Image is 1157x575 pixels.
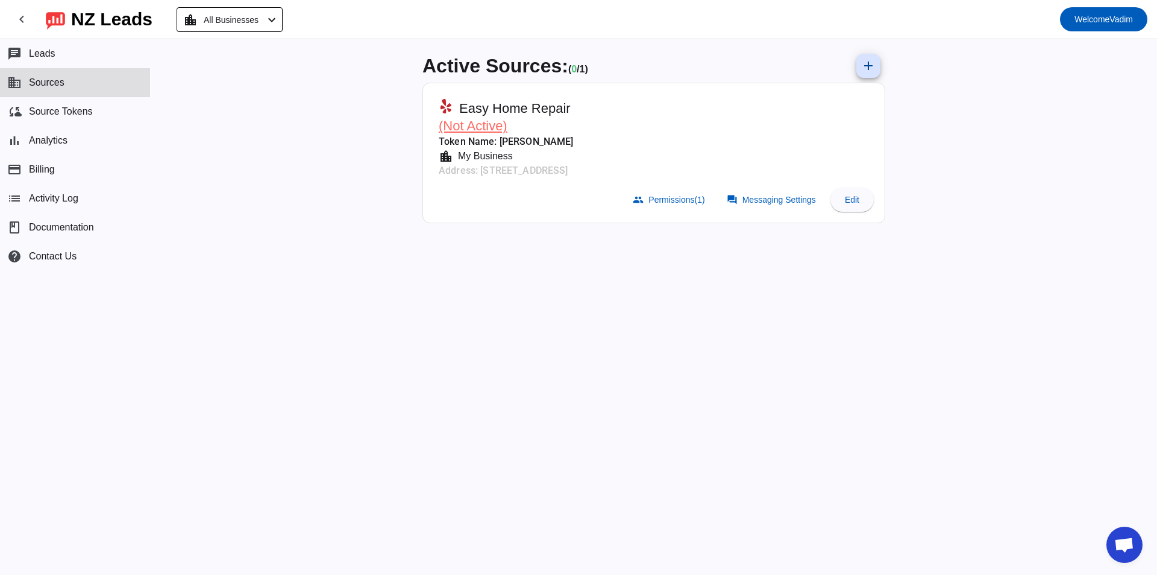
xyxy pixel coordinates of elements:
[830,188,874,212] button: Edit
[29,135,67,146] span: Analytics
[29,251,77,262] span: Contact Us
[1106,527,1143,563] a: Open chat
[439,164,574,178] mat-card-subtitle: Address: [STREET_ADDRESS]
[845,195,859,205] span: Edit
[577,64,579,74] span: /
[439,118,507,133] span: (Not Active)
[648,195,704,205] span: Permissions
[183,13,198,27] mat-icon: location_city
[861,59,876,73] mat-icon: add
[1060,7,1147,31] button: WelcomeVadim
[695,195,705,205] span: (1)
[7,104,22,119] mat-icon: cloud_sync
[14,12,29,27] mat-icon: chevron_left
[626,188,714,212] button: Permissions(1)
[7,191,22,206] mat-icon: list
[571,64,577,74] span: Working
[29,48,55,59] span: Leads
[71,11,152,28] div: NZ Leads
[1074,14,1109,24] span: Welcome
[29,222,94,233] span: Documentation
[29,193,78,204] span: Activity Log
[633,194,644,205] mat-icon: group
[459,100,571,117] span: Easy Home Repair
[204,11,259,28] span: All Businesses
[7,162,22,177] mat-icon: payment
[439,149,453,164] mat-icon: location_city
[29,106,93,117] span: Source Tokens
[580,64,588,74] span: Total
[7,46,22,61] mat-icon: chat
[1074,11,1133,28] span: Vadim
[7,249,22,264] mat-icon: help
[439,135,574,149] mat-card-subtitle: Token Name: [PERSON_NAME]
[265,13,279,27] mat-icon: chevron_left
[568,64,571,74] span: (
[177,7,283,32] button: All Businesses
[7,75,22,90] mat-icon: business
[742,195,816,205] span: Messaging Settings
[29,77,64,88] span: Sources
[422,55,568,77] span: Active Sources:
[727,194,738,205] mat-icon: forum
[453,149,513,164] div: My Business
[46,9,65,30] img: logo
[7,133,22,148] mat-icon: bar_chart
[720,188,826,212] button: Messaging Settings
[29,164,55,175] span: Billing
[7,220,22,235] span: book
